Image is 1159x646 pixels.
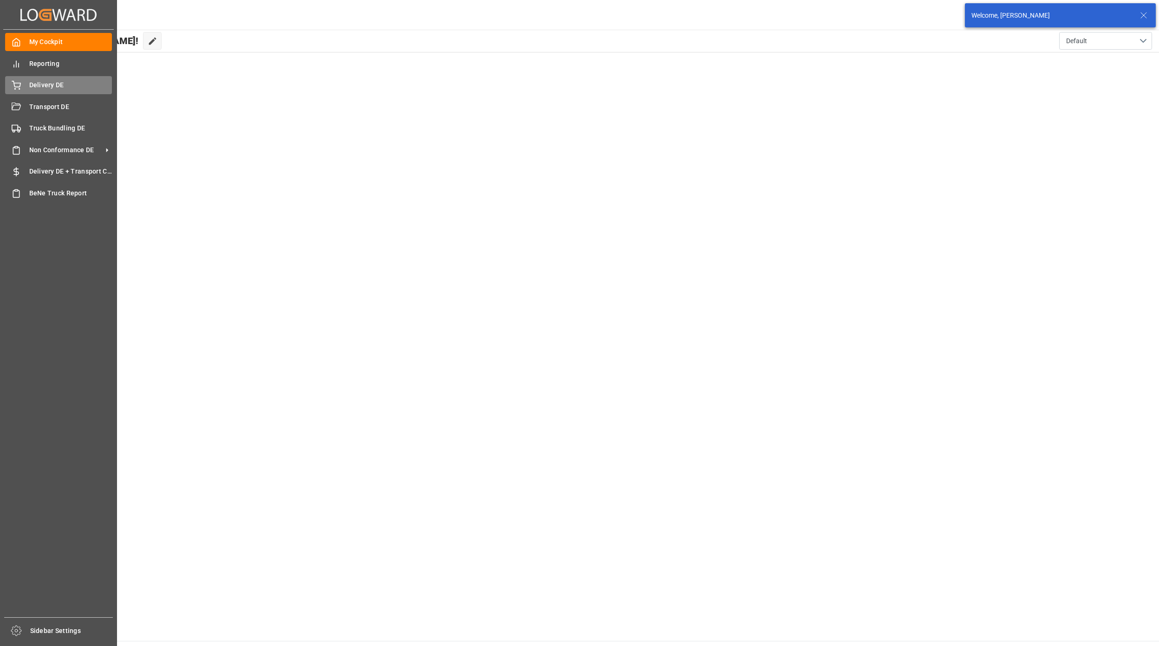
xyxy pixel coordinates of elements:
[5,184,112,202] a: BeNe Truck Report
[30,626,113,636] span: Sidebar Settings
[29,188,112,198] span: BeNe Truck Report
[29,123,112,133] span: Truck Bundling DE
[5,54,112,72] a: Reporting
[29,102,112,112] span: Transport DE
[1059,32,1152,50] button: open menu
[971,11,1131,20] div: Welcome, [PERSON_NAME]
[29,167,112,176] span: Delivery DE + Transport Cost
[5,76,112,94] a: Delivery DE
[5,33,112,51] a: My Cockpit
[29,80,112,90] span: Delivery DE
[5,119,112,137] a: Truck Bundling DE
[5,97,112,116] a: Transport DE
[29,37,112,47] span: My Cockpit
[1066,36,1087,46] span: Default
[29,145,103,155] span: Non Conformance DE
[29,59,112,69] span: Reporting
[5,162,112,181] a: Delivery DE + Transport Cost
